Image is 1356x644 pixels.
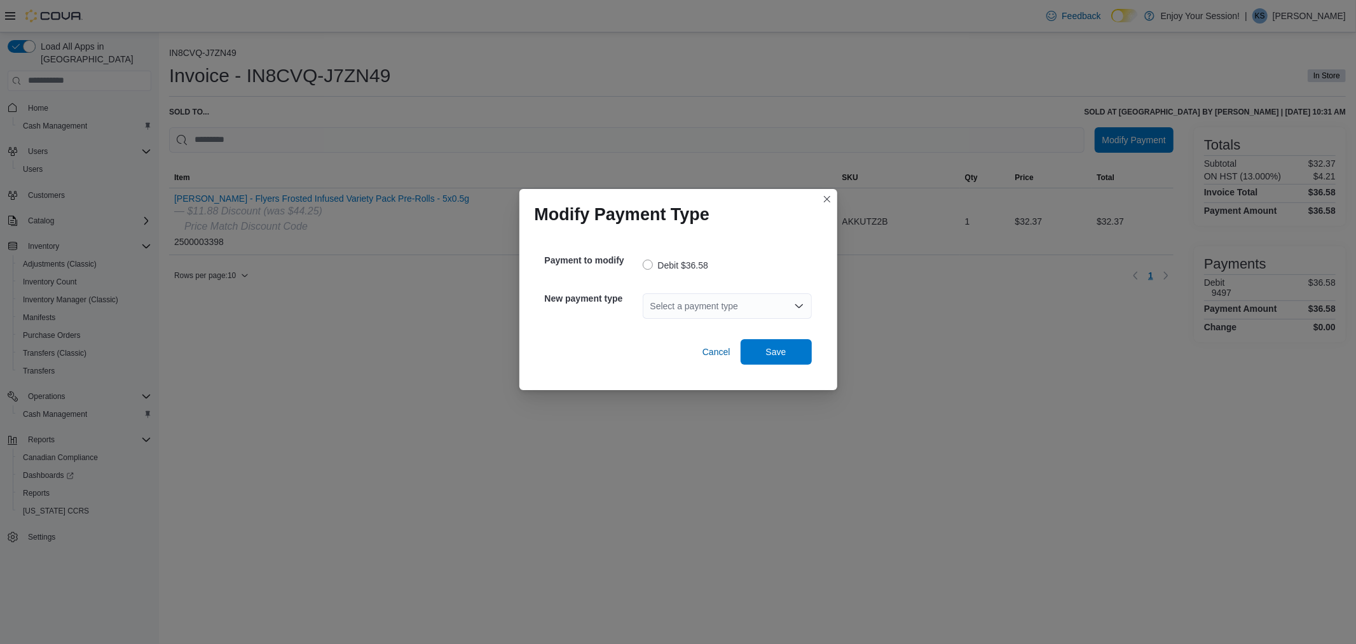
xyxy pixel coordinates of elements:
input: Accessible screen reader label [650,298,652,314]
h1: Modify Payment Type [535,204,710,225]
h5: Payment to modify [545,248,640,273]
button: Cancel [697,339,736,365]
button: Open list of options [794,301,804,311]
button: Closes this modal window [819,192,835,207]
h5: New payment type [545,286,640,311]
button: Save [741,339,812,365]
span: Cancel [702,346,730,358]
label: Debit $36.58 [643,258,708,273]
span: Save [766,346,786,358]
